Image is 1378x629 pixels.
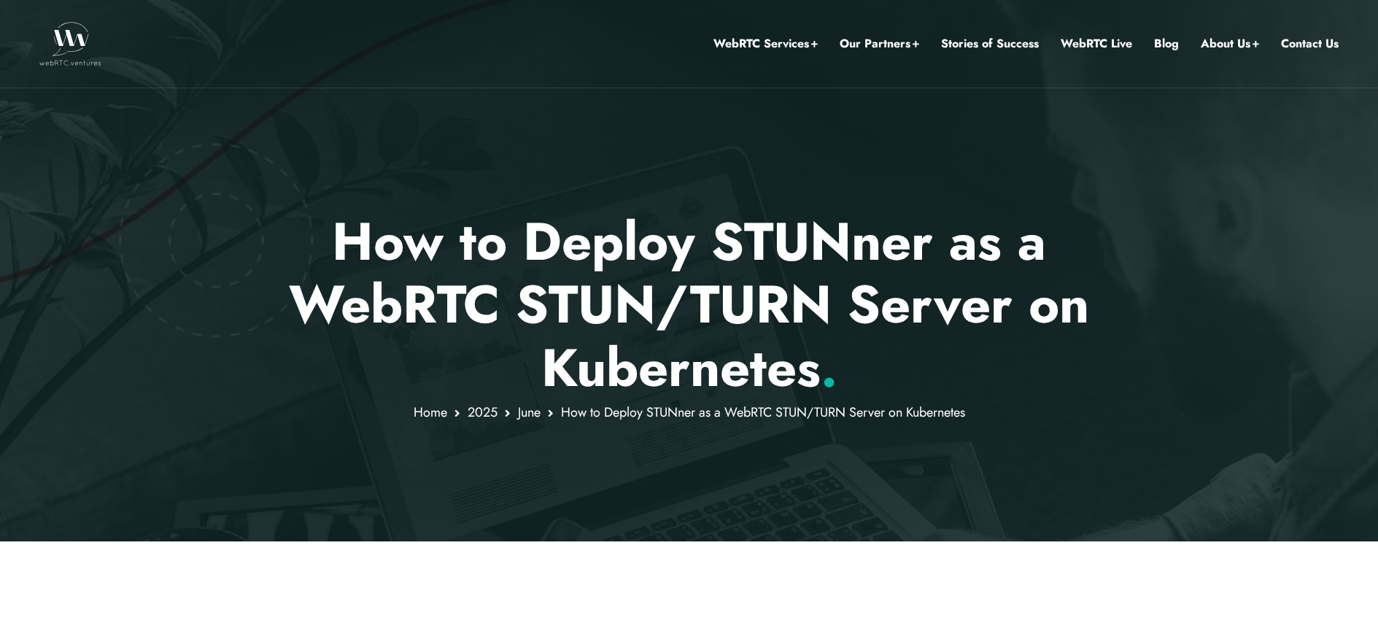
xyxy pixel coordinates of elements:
span: How to Deploy STUNner as a WebRTC STUN/TURN Server on Kubernetes [561,403,965,422]
a: About Us [1201,34,1259,53]
span: . [821,330,837,406]
a: June [518,403,541,422]
a: WebRTC Services [713,34,818,53]
a: Home [414,403,447,422]
a: Blog [1154,34,1179,53]
a: WebRTC Live [1061,34,1132,53]
p: How to Deploy STUNner as a WebRTC STUN/TURN Server on Kubernetes [262,210,1116,399]
a: Contact Us [1281,34,1339,53]
a: Stories of Success [941,34,1039,53]
img: WebRTC.ventures [39,22,101,66]
a: 2025 [468,403,498,422]
a: Our Partners [840,34,919,53]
